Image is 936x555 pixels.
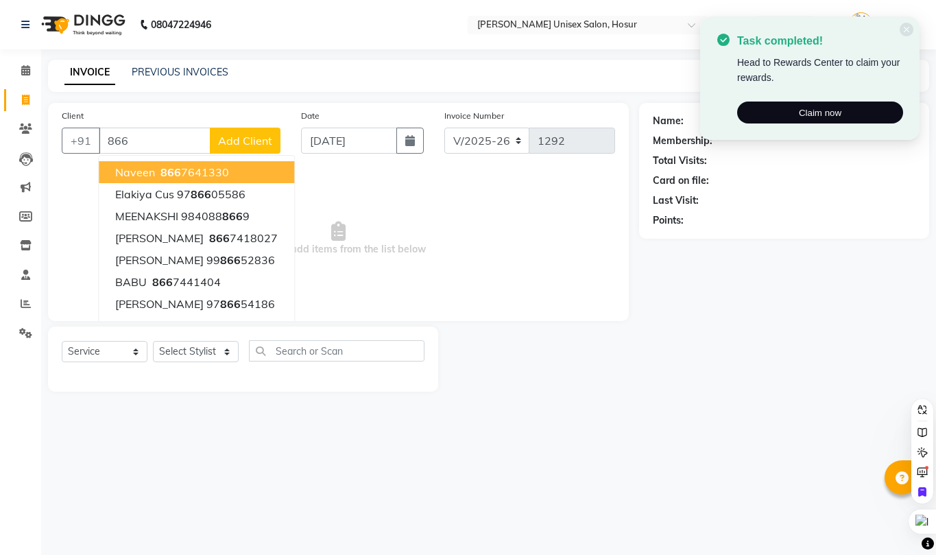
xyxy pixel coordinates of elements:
span: [PERSON_NAME] [115,319,204,333]
span: 866 [191,187,211,201]
ngb-highlight: 7418027 [206,231,278,245]
span: elakiya cus [115,187,174,201]
span: 866 [209,319,230,333]
span: bABU [115,275,147,289]
input: Search or Scan [249,340,424,362]
div: Card on file: [653,174,709,188]
label: Invoice Number [444,110,504,122]
span: Add Client [218,134,272,147]
span: 866 [222,209,243,223]
ngb-highlight: 97 05586 [177,187,245,201]
span: [PERSON_NAME] [115,231,204,245]
img: Admin [849,12,873,36]
input: Search by Name/Mobile/Email/Code [99,128,211,154]
label: Client [62,110,84,122]
img: logo [35,5,129,44]
span: 866 [160,165,181,179]
div: Membership: [653,134,712,148]
div: Points: [653,213,684,228]
label: Date [301,110,320,122]
b: 08047224946 [151,5,211,44]
span: Select & add items from the list below [62,170,615,307]
a: PREVIOUS INVOICES [132,66,228,78]
ngb-highlight: 7743685 [206,319,278,333]
div: Total Visits: [653,154,707,168]
a: INVOICE [64,60,115,85]
span: 866 [152,275,173,289]
button: +91 [62,128,100,154]
ngb-highlight: 984088 9 [181,209,250,223]
ngb-highlight: 97 54186 [206,297,275,311]
iframe: chat widget [878,500,922,541]
span: Naveen [115,165,155,179]
div: Last Visit: [653,193,699,208]
ngb-highlight: 7441404 [149,275,221,289]
span: [PERSON_NAME] [115,297,204,311]
span: 866 [209,231,230,245]
span: 866 [220,297,241,311]
span: 866 [220,253,241,267]
ngb-highlight: 99 52836 [206,253,275,267]
div: Name: [653,114,684,128]
span: MEENAKSHI [115,209,178,223]
ngb-highlight: 7641330 [158,165,229,179]
span: [PERSON_NAME] [115,253,204,267]
button: Add Client [210,128,280,154]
